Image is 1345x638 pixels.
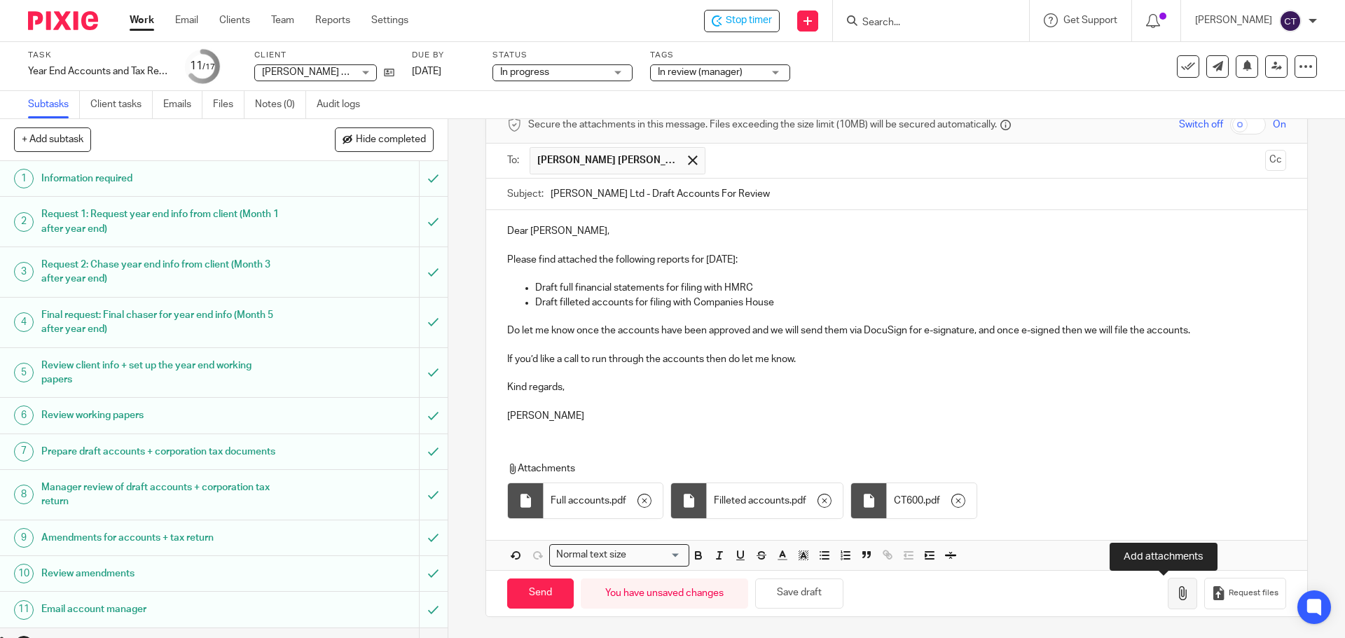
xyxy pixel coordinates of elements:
[219,13,250,27] a: Clients
[190,58,215,74] div: 11
[41,599,284,620] h1: Email account manager
[861,17,987,29] input: Search
[90,91,153,118] a: Client tasks
[41,254,284,290] h1: Request 2: Chase year end info from client (Month 3 after year end)
[41,563,284,584] h1: Review amendments
[507,153,523,167] label: To:
[507,380,1285,394] p: Kind regards,
[14,485,34,504] div: 8
[202,63,215,71] small: /17
[14,212,34,232] div: 2
[544,483,663,518] div: .
[412,67,441,76] span: [DATE]
[412,50,475,61] label: Due by
[14,363,34,382] div: 5
[726,13,772,28] span: Stop timer
[41,355,284,391] h1: Review client info + set up the year end working papers
[41,477,284,513] h1: Manager review of draft accounts + corporation tax return
[528,118,997,132] span: Secure the attachments in this message. Files exceeding the size limit (10MB) will be secured aut...
[14,169,34,188] div: 1
[704,10,780,32] div: Bolin Webb Ltd - Year End Accounts and Tax Return
[41,405,284,426] h1: Review working papers
[714,494,789,508] span: Filleted accounts
[537,153,677,167] span: [PERSON_NAME] [PERSON_NAME]
[28,91,80,118] a: Subtasks
[535,296,1285,310] p: Draft filleted accounts for filing with Companies House
[551,494,609,508] span: Full accounts
[1179,118,1223,132] span: Switch off
[507,324,1285,338] p: Do let me know once the accounts have been approved and we will send them via DocuSign for e-sign...
[213,91,244,118] a: Files
[335,127,434,151] button: Hide completed
[630,548,681,562] input: Search for option
[255,91,306,118] a: Notes (0)
[254,50,394,61] label: Client
[14,600,34,620] div: 11
[175,13,198,27] a: Email
[317,91,371,118] a: Audit logs
[41,441,284,462] h1: Prepare draft accounts + corporation tax documents
[1195,13,1272,27] p: [PERSON_NAME]
[271,13,294,27] a: Team
[492,50,633,61] label: Status
[130,13,154,27] a: Work
[507,253,1285,267] p: Please find attached the following reports for [DATE]:
[507,224,1285,238] p: Dear [PERSON_NAME],
[507,462,1260,476] p: Attachments
[650,50,790,61] label: Tags
[262,67,356,77] span: [PERSON_NAME] Ltd
[707,483,843,518] div: .
[14,312,34,332] div: 4
[549,544,689,566] div: Search for option
[553,548,629,562] span: Normal text size
[14,442,34,462] div: 7
[581,578,748,609] div: You have unsaved changes
[1229,588,1278,599] span: Request files
[28,50,168,61] label: Task
[163,91,202,118] a: Emails
[535,281,1285,295] p: Draft full financial statements for filing with HMRC
[41,168,284,189] h1: Information required
[14,564,34,583] div: 10
[792,494,806,508] span: pdf
[14,262,34,282] div: 3
[658,67,743,77] span: In review (manager)
[507,187,544,201] label: Subject:
[41,527,284,548] h1: Amendments for accounts + tax return
[1204,578,1285,609] button: Request files
[14,528,34,548] div: 9
[371,13,408,27] a: Settings
[1265,150,1286,171] button: Cc
[894,494,923,508] span: CT600
[41,305,284,340] h1: Final request: Final chaser for year end info (Month 5 after year end)
[612,494,626,508] span: pdf
[507,352,1285,366] p: If you’d like a call to run through the accounts then do let me know.
[28,11,98,30] img: Pixie
[14,127,91,151] button: + Add subtask
[14,405,34,425] div: 6
[887,483,977,518] div: .
[28,64,168,78] div: Year End Accounts and Tax Return
[41,204,284,240] h1: Request 1: Request year end info from client (Month 1 after year end)
[1279,10,1302,32] img: svg%3E
[1273,118,1286,132] span: On
[356,134,426,146] span: Hide completed
[755,578,843,609] button: Save draft
[500,67,549,77] span: In progress
[315,13,350,27] a: Reports
[925,494,940,508] span: pdf
[1063,15,1117,25] span: Get Support
[507,578,574,609] input: Send
[507,409,1285,423] p: [PERSON_NAME]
